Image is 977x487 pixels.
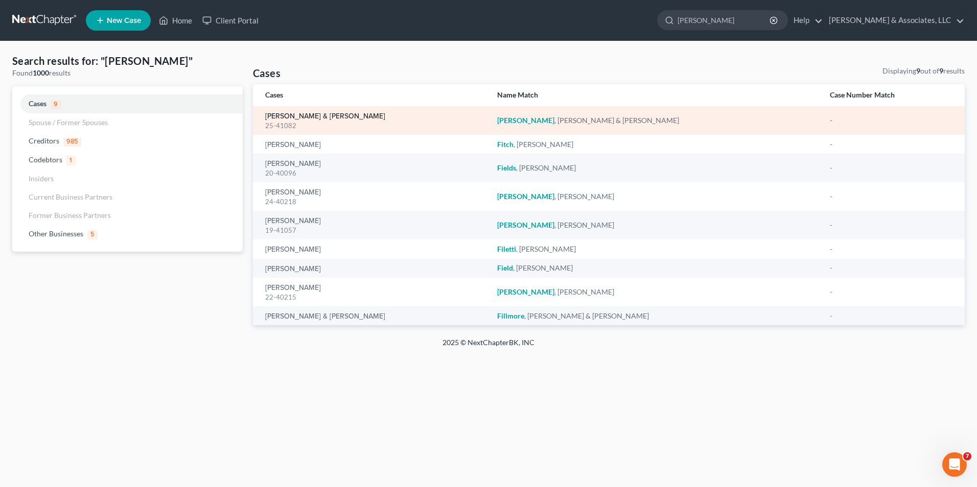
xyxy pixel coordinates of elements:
a: [PERSON_NAME] [265,160,321,167]
div: 20-40096 [265,168,481,178]
a: [PERSON_NAME] & Associates, LLC [824,11,964,30]
div: - [830,163,952,173]
span: 1 [66,156,76,165]
th: Case Number Match [822,84,965,106]
div: - [830,287,952,297]
a: Creditors985 [12,132,243,151]
a: [PERSON_NAME] [265,217,321,225]
div: , [PERSON_NAME] [497,139,813,150]
input: Search by name... [678,11,771,30]
th: Name Match [489,84,822,106]
a: Current Business Partners [12,188,243,206]
span: Codebtors [29,155,62,164]
a: Insiders [12,169,243,188]
a: Spouse / Former Spouses [12,113,243,132]
div: - [830,263,952,273]
div: 2025 © NextChapterBK, INC [197,337,780,356]
div: 25-41082 [265,121,481,131]
strong: 1000 [33,68,49,77]
a: Help [788,11,823,30]
div: , [PERSON_NAME] & [PERSON_NAME] [497,115,813,126]
div: , [PERSON_NAME] [497,287,813,297]
span: 985 [63,137,81,147]
a: Other Businesses5 [12,225,243,243]
span: 7 [963,452,971,460]
h4: Search results for: "[PERSON_NAME]" [12,54,243,68]
span: 5 [87,230,98,239]
em: [PERSON_NAME] [497,116,554,125]
div: - [830,311,952,321]
em: Fields [497,163,516,172]
a: Codebtors1 [12,151,243,169]
span: Former Business Partners [29,211,111,220]
a: Home [154,11,197,30]
em: Fitch [497,140,514,149]
em: [PERSON_NAME] [497,287,554,296]
div: Found results [12,68,243,78]
div: , [PERSON_NAME] [497,244,813,254]
em: Fillmore [497,311,524,320]
a: [PERSON_NAME] & [PERSON_NAME] [265,313,385,320]
span: Creditors [29,136,59,145]
a: [PERSON_NAME] [265,265,321,273]
div: - [830,191,952,202]
div: , [PERSON_NAME] & [PERSON_NAME] [497,311,813,321]
a: [PERSON_NAME] [265,284,321,291]
span: Insiders [29,174,54,183]
a: Former Business Partners [12,206,243,225]
span: 9 [51,100,61,109]
span: Current Business Partners [29,192,112,201]
div: 24-40218 [265,197,481,207]
div: , [PERSON_NAME] [497,163,813,173]
span: Cases [29,99,46,108]
div: , [PERSON_NAME] [497,220,813,230]
h4: Cases [253,66,281,80]
div: 22-40215 [265,293,481,302]
div: - [830,244,952,254]
div: - [830,115,952,126]
a: Cases9 [12,94,243,113]
div: 19-41057 [265,226,481,235]
em: Field [497,263,513,272]
strong: 9 [939,66,943,75]
strong: 9 [916,66,920,75]
div: , [PERSON_NAME] [497,263,813,273]
em: [PERSON_NAME] [497,192,554,201]
a: [PERSON_NAME] [265,246,321,253]
a: [PERSON_NAME] [265,141,321,149]
em: [PERSON_NAME] [497,221,554,229]
div: - [830,139,952,150]
em: Filetti [497,245,516,253]
div: , [PERSON_NAME] [497,191,813,202]
div: Displaying out of results [882,66,965,76]
a: [PERSON_NAME] [265,189,321,196]
span: Other Businesses [29,229,83,238]
iframe: Intercom live chat [942,452,967,477]
span: New Case [107,17,141,25]
div: - [830,220,952,230]
span: Spouse / Former Spouses [29,118,108,127]
a: [PERSON_NAME] & [PERSON_NAME] [265,113,385,120]
th: Cases [253,84,489,106]
a: Client Portal [197,11,264,30]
